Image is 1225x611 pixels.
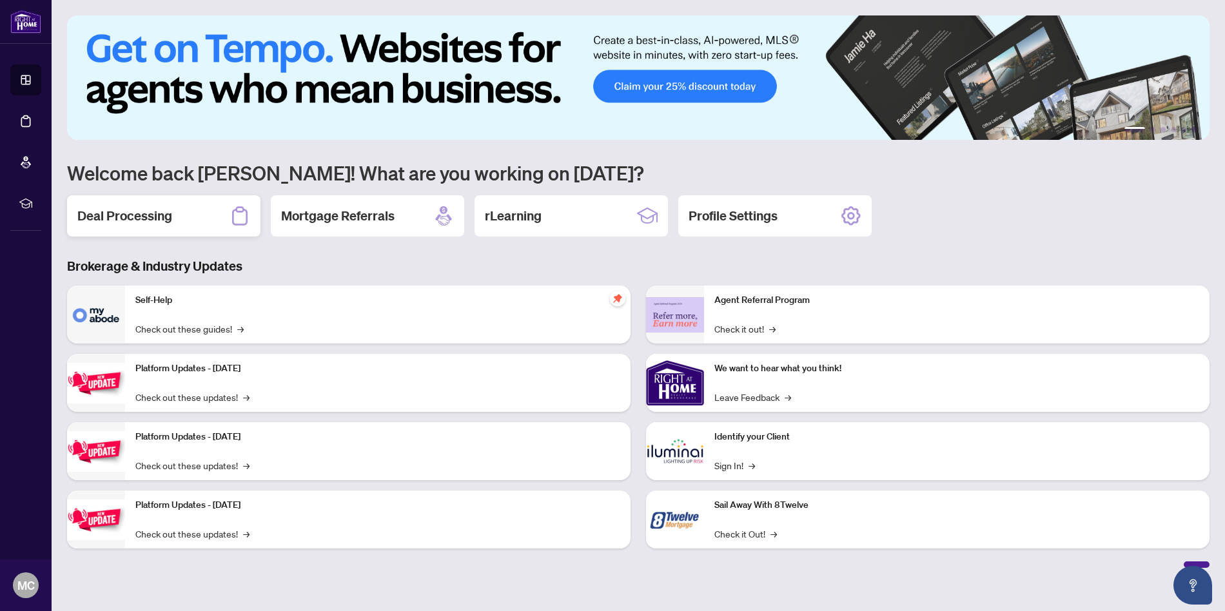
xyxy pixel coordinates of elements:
[237,322,244,336] span: →
[67,499,125,540] img: Platform Updates - June 23, 2025
[646,297,704,333] img: Agent Referral Program
[243,390,250,404] span: →
[1161,127,1166,132] button: 3
[1124,127,1145,132] button: 1
[714,430,1199,444] p: Identify your Client
[67,363,125,403] img: Platform Updates - July 21, 2025
[646,354,704,412] img: We want to hear what you think!
[1191,127,1197,132] button: 6
[17,576,35,594] span: MC
[135,322,244,336] a: Check out these guides!→
[714,362,1199,376] p: We want to hear what you think!
[135,362,620,376] p: Platform Updates - [DATE]
[689,207,778,225] h2: Profile Settings
[135,430,620,444] p: Platform Updates - [DATE]
[135,293,620,307] p: Self-Help
[714,458,755,472] a: Sign In!→
[610,291,625,306] span: pushpin
[67,160,1210,185] h1: Welcome back [PERSON_NAME]! What are you working on [DATE]?
[243,458,250,472] span: →
[714,322,776,336] a: Check it out!→
[1150,127,1155,132] button: 2
[67,15,1210,140] img: Slide 0
[1181,127,1186,132] button: 5
[135,458,250,472] a: Check out these updates!→
[1171,127,1176,132] button: 4
[749,458,755,472] span: →
[714,498,1199,512] p: Sail Away With 8Twelve
[243,527,250,541] span: →
[67,431,125,472] img: Platform Updates - July 8, 2025
[10,10,41,34] img: logo
[135,527,250,541] a: Check out these updates!→
[67,286,125,344] img: Self-Help
[67,257,1210,275] h3: Brokerage & Industry Updates
[281,207,395,225] h2: Mortgage Referrals
[646,422,704,480] img: Identify your Client
[714,527,777,541] a: Check it Out!→
[135,498,620,512] p: Platform Updates - [DATE]
[77,207,172,225] h2: Deal Processing
[485,207,542,225] h2: rLearning
[135,390,250,404] a: Check out these updates!→
[770,527,777,541] span: →
[785,390,791,404] span: →
[714,293,1199,307] p: Agent Referral Program
[646,490,704,548] img: Sail Away With 8Twelve
[714,390,791,404] a: Leave Feedback→
[1173,566,1212,605] button: Open asap
[769,322,776,336] span: →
